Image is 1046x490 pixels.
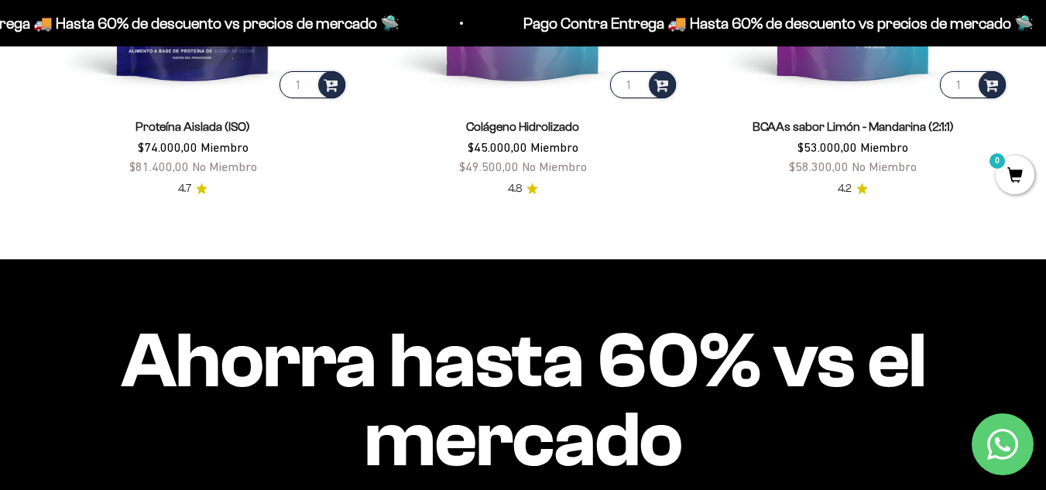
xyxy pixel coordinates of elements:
[138,140,197,154] span: $74.000,00
[468,140,527,154] span: $45.000,00
[129,159,189,173] span: $81.400,00
[37,321,1009,478] impact-text: Ahorra hasta 60% vs el mercado
[508,180,522,197] span: 4.8
[852,159,917,173] span: No Miembro
[135,120,250,133] a: Proteína Aislada (ISO)
[530,140,578,154] span: Miembro
[459,159,519,173] span: $49.500,00
[518,11,1028,36] p: Pago Contra Entrega 🚚 Hasta 60% de descuento vs precios de mercado 🛸
[753,120,954,133] a: BCAAs sabor Limón - Mandarina (2:1:1)
[996,168,1034,185] a: 0
[797,140,857,154] span: $53.000,00
[178,180,207,197] a: 4.74.7 de 5.0 estrellas
[860,140,908,154] span: Miembro
[178,180,191,197] span: 4.7
[192,159,257,173] span: No Miembro
[789,159,849,173] span: $58.300,00
[466,120,579,133] a: Colágeno Hidrolizado
[522,159,587,173] span: No Miembro
[201,140,249,154] span: Miembro
[838,180,852,197] span: 4.2
[838,180,868,197] a: 4.24.2 de 5.0 estrellas
[988,152,1007,170] mark: 0
[508,180,538,197] a: 4.84.8 de 5.0 estrellas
